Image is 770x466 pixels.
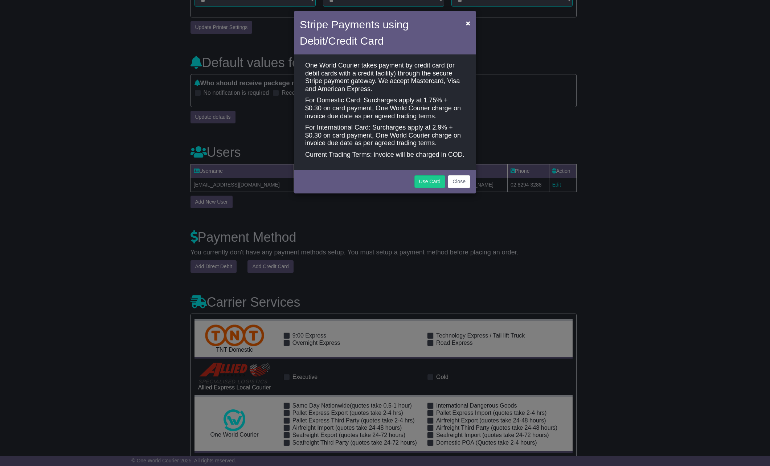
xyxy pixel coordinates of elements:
[305,97,465,120] p: For Domestic Card: Surcharges apply at 1.75% + $0.30 on card payment, One World Courier charge on...
[414,175,445,188] button: Use Card
[466,19,470,27] span: ×
[448,175,470,188] button: Close
[305,151,464,158] span: Current Trading Terms: invoice will be charged in COD.
[300,16,462,49] h4: Stripe Payments using Debit/Credit Card
[462,16,474,30] button: Close
[305,62,465,93] p: One World Courier takes payment by credit card (or debit cards with a credit facility) through th...
[305,124,465,147] p: For International Card: Surcharges apply at 2.9% + $0.30 on card payment, One World Courier charg...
